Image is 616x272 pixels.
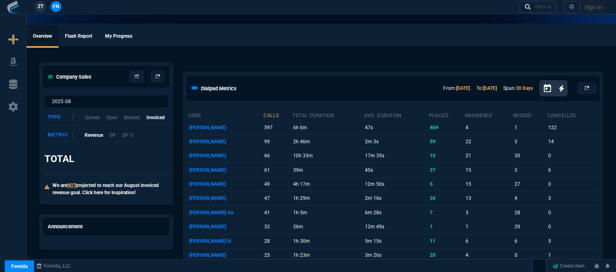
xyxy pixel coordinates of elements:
p: [PERSON_NAME] [189,221,262,232]
p: 17m 35s [365,150,428,161]
p: [PERSON_NAME] [189,150,262,161]
p: 597 [264,122,291,133]
p: Open [106,114,118,121]
p: 0 [548,221,597,232]
p: 1 [515,122,546,133]
p: 22 [466,136,512,147]
p: 25 [264,250,291,261]
h5: Dialpad Metrics [201,85,237,92]
p: 4 [466,250,512,261]
p: 49 [264,179,291,190]
p: 21 [466,150,512,161]
p: 1 [466,221,512,232]
p: From: [443,85,470,92]
p: 11 [430,235,463,247]
a: Flash Report [59,25,99,48]
p: 32 [264,221,291,232]
p: 5 [430,179,463,190]
p: Invoiced [146,114,165,121]
p: 66 [264,150,291,161]
p: 3 [515,164,546,176]
p: 26m [293,221,363,232]
p: 4 [466,122,512,133]
th: total duration [292,109,364,120]
p: 1h 30m [293,235,363,247]
p: 7 [430,207,463,218]
p: 4h 17m [293,179,363,190]
p: Quotes [85,114,100,121]
p: 5m 15s [365,235,428,247]
div: Ctrl + K [535,4,551,10]
a: [DATE] [456,85,470,91]
h5: Announcement [48,223,83,230]
p: 28 [264,235,291,247]
h5: Company Sales [48,73,91,81]
p: 1h 23m [293,250,363,261]
p: 2m 3s [365,136,428,147]
th: answered [464,109,513,120]
p: 30 [515,150,546,161]
p: 2m 16s [365,193,428,204]
p: 29 [515,221,546,232]
a: msbcCompanyName [34,262,73,270]
p: 15 [466,179,512,190]
p: [PERSON_NAME] [189,164,262,176]
a: Create Item [549,260,588,272]
p: 12m 50s [365,179,428,190]
p: 2h 46m [293,136,363,147]
p: 41 [264,207,291,218]
p: 37 [430,164,463,176]
p: 6 [466,235,512,247]
span: NOT [67,183,76,188]
th: calls [263,109,292,120]
th: avg. duration [364,109,429,120]
p: 6 [548,164,597,176]
p: 0 [548,207,597,218]
div: Type [48,114,73,121]
button: Open calendar [543,83,559,94]
th: cancelled [547,109,598,120]
p: 15 [466,164,512,176]
p: 5 [548,235,597,247]
div: Metric [48,132,73,139]
p: Booked [124,114,140,121]
p: [PERSON_NAME] [189,250,262,261]
p: 28 [515,207,546,218]
p: We are projected to reach our August invoiced revenue goal. Click here for inspiration! [53,182,168,196]
p: 15 [430,150,463,161]
p: 3 [515,136,546,147]
p: 6m 28s [365,207,428,218]
p: 4 [515,193,546,204]
p: 0 [548,150,597,161]
p: [PERSON_NAME] [189,193,262,204]
p: Span: [503,85,533,92]
p: 59 [430,136,463,147]
p: 1 [430,221,463,232]
a: [DATE] [483,85,497,91]
p: [PERSON_NAME]-Ay [189,207,262,218]
p: [PERSON_NAME] [189,122,262,133]
p: [PERSON_NAME] [189,179,262,190]
p: 27 [515,179,546,190]
p: 3 [466,207,512,218]
p: 39m [293,164,363,176]
p: To: [476,85,497,92]
p: 6 [515,235,546,247]
p: 6h 6m [293,122,363,133]
h3: TOTAL [45,153,74,165]
p: 3 [548,193,597,204]
th: placed [429,109,464,120]
span: ZT [38,3,43,10]
span: FN [53,3,59,10]
p: 26 [430,193,463,204]
p: 469 [430,122,463,133]
th: missed [513,109,547,120]
p: 47 [264,193,291,204]
p: 99 [264,136,291,147]
p: 10h 33m [293,150,363,161]
p: 0 [515,250,546,261]
p: 122 [548,122,597,133]
a: My Progress [99,25,139,48]
a: 30 Days [516,85,533,91]
p: Revenue [85,132,103,139]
